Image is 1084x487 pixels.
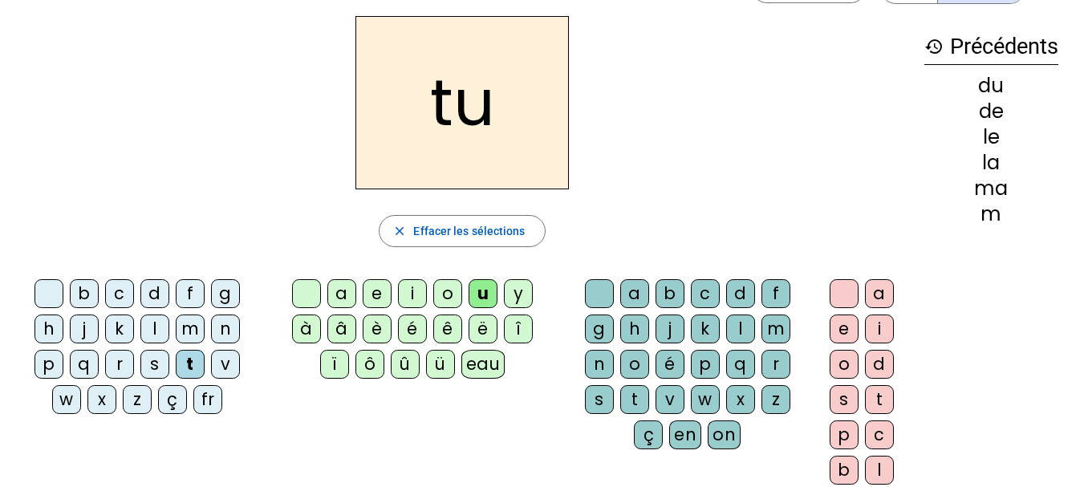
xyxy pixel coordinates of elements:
div: ü [426,350,455,379]
div: q [726,350,755,379]
mat-icon: history [924,37,944,56]
div: l [865,456,894,485]
div: o [620,350,649,379]
div: l [726,315,755,343]
h3: Précédents [924,29,1058,65]
div: en [669,420,701,449]
div: x [726,385,755,414]
div: u [469,279,497,308]
div: r [761,350,790,379]
div: s [140,350,169,379]
div: d [140,279,169,308]
div: f [761,279,790,308]
div: î [504,315,533,343]
div: ç [634,420,663,449]
div: a [865,279,894,308]
div: w [691,385,720,414]
div: p [691,350,720,379]
div: c [691,279,720,308]
div: e [830,315,859,343]
div: t [865,385,894,414]
div: ma [924,179,1058,198]
div: b [70,279,99,308]
div: i [398,279,427,308]
div: t [176,350,205,379]
div: b [656,279,684,308]
div: o [433,279,462,308]
div: la [924,153,1058,172]
div: â [327,315,356,343]
div: z [761,385,790,414]
div: à [292,315,321,343]
div: v [211,350,240,379]
div: a [327,279,356,308]
div: de [924,102,1058,121]
div: m [176,315,205,343]
div: j [656,315,684,343]
div: é [656,350,684,379]
div: h [35,315,63,343]
div: b [830,456,859,485]
div: a [620,279,649,308]
div: i [865,315,894,343]
button: Effacer les sélections [379,215,545,247]
mat-icon: close [392,224,407,238]
div: d [865,350,894,379]
div: du [924,76,1058,95]
div: ï [320,350,349,379]
div: z [123,385,152,414]
div: t [620,385,649,414]
div: c [865,420,894,449]
div: ç [158,385,187,414]
div: s [830,385,859,414]
div: k [691,315,720,343]
div: m [924,205,1058,224]
div: é [398,315,427,343]
div: l [140,315,169,343]
div: le [924,128,1058,147]
div: ê [433,315,462,343]
div: v [656,385,684,414]
div: m [761,315,790,343]
div: h [620,315,649,343]
div: s [585,385,614,414]
div: p [830,420,859,449]
div: d [726,279,755,308]
div: w [52,385,81,414]
div: r [105,350,134,379]
div: e [363,279,392,308]
span: Effacer les sélections [413,221,525,241]
div: f [176,279,205,308]
div: fr [193,385,222,414]
div: j [70,315,99,343]
div: x [87,385,116,414]
div: eau [461,350,505,379]
div: n [211,315,240,343]
div: g [585,315,614,343]
div: q [70,350,99,379]
div: c [105,279,134,308]
div: y [504,279,533,308]
h2: tu [355,16,569,189]
div: p [35,350,63,379]
div: o [830,350,859,379]
div: ô [355,350,384,379]
div: n [585,350,614,379]
div: g [211,279,240,308]
div: k [105,315,134,343]
div: û [391,350,420,379]
div: on [708,420,741,449]
div: ë [469,315,497,343]
div: è [363,315,392,343]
